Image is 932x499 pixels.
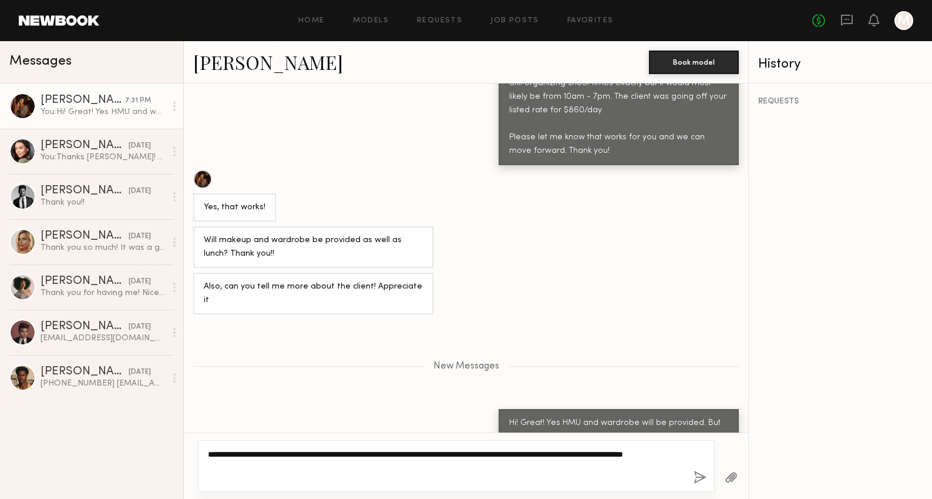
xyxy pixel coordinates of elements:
[298,17,325,25] a: Home
[129,321,151,333] div: [DATE]
[41,333,166,344] div: [EMAIL_ADDRESS][DOMAIN_NAME]
[129,367,151,378] div: [DATE]
[204,201,265,215] div: Yes, that works!
[125,95,151,106] div: 7:31 PM
[204,280,423,307] div: Also, can you tell me more about the client! Appreciate it
[490,17,539,25] a: Job Posts
[41,140,129,152] div: [PERSON_NAME]
[41,95,125,106] div: [PERSON_NAME]
[758,58,923,71] div: History
[9,55,72,68] span: Messages
[41,185,129,197] div: [PERSON_NAME]
[758,98,923,106] div: REQUESTS
[353,17,389,25] a: Models
[129,186,151,197] div: [DATE]
[41,276,129,287] div: [PERSON_NAME]
[649,51,739,74] button: Book model
[567,17,614,25] a: Favorites
[129,140,151,152] div: [DATE]
[41,366,129,378] div: [PERSON_NAME]
[41,242,166,253] div: Thank you so much! It was a great day! :)
[41,230,129,242] div: [PERSON_NAME]
[41,321,129,333] div: [PERSON_NAME]
[204,234,423,261] div: Will makeup and wardrobe be provided as well as lunch? Thank you!!
[41,106,166,118] div: You: Hi! Great! Yes HMU and wardrobe will be provided. But client will likely have you come camer...
[417,17,462,25] a: Requests
[129,276,151,287] div: [DATE]
[41,287,166,299] div: Thank you for having me! Nice meeting you too :)
[894,11,913,30] a: M
[129,231,151,242] div: [DATE]
[41,378,166,389] div: [PHONE_NUMBER] [EMAIL_ADDRESS][DOMAIN_NAME]
[193,49,343,75] a: [PERSON_NAME]
[433,361,499,371] span: New Messages
[41,197,166,208] div: Thank you!!
[649,56,739,66] a: Book model
[41,152,166,163] div: You: Thanks [PERSON_NAME]! So happy to connect on another one. Hope to see you again sooner than ...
